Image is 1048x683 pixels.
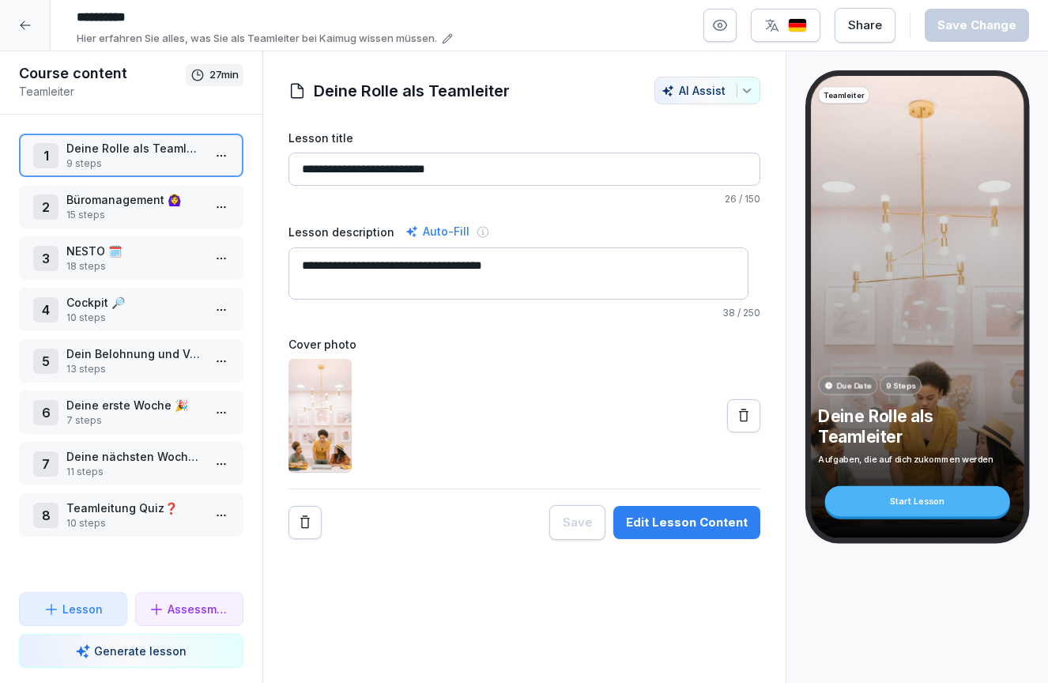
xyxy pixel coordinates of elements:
[722,307,735,319] span: 38
[19,339,243,383] div: 5Dein Belohnung und Vergünstigungen 🎉​13 steps
[62,601,103,617] p: Lesson
[848,17,882,34] div: Share
[937,17,1016,34] div: Save Change
[818,454,1016,466] p: Aufgaben, die auf dich zukommen werden
[77,31,437,47] p: Hier erfahren Sie alles, was Sie als Teamleiter bei Kaimug wissen müssen.
[549,505,605,540] button: Save
[66,448,202,465] p: Deine nächsten Wochen (2-6 Wochen)🚀
[788,18,807,33] img: de.svg
[288,359,352,473] img: cllewyit10000376ru6vev0q3.jpg
[835,8,895,43] button: Share
[19,64,186,83] h1: Course content
[19,236,243,280] div: 3NESTO 🗓️18 steps
[66,140,202,157] p: Deine Rolle als Teamleiter
[33,451,58,477] div: 7
[66,191,202,208] p: Büromanagement 🙆‍♀️
[33,400,58,425] div: 6
[66,413,202,428] p: 7 steps
[19,493,243,537] div: 8Teamleitung Quiz❓10 steps
[19,634,243,668] button: Generate lesson
[19,442,243,485] div: 7Deine nächsten Wochen (2-6 Wochen)🚀11 steps
[288,336,760,353] label: Cover photo
[66,294,202,311] p: Cockpit 🔎​
[19,185,243,228] div: 2Büromanagement 🙆‍♀️15 steps
[33,297,58,323] div: 4
[818,406,1016,447] p: Deine Rolle als Teamleiter
[66,259,202,274] p: 18 steps
[66,465,202,479] p: 11 steps
[66,516,202,530] p: 10 steps
[33,349,58,374] div: 5
[66,362,202,376] p: 13 steps
[66,157,202,171] p: 9 steps
[725,193,737,205] span: 26
[66,243,202,259] p: NESTO 🗓️
[135,592,243,626] button: Assessment
[288,192,760,206] p: / 150
[66,500,202,516] p: Teamleitung Quiz❓
[288,506,322,539] button: Remove
[288,130,760,146] label: Lesson title
[19,592,127,626] button: Lesson
[19,83,186,100] p: Teamleiter
[33,246,58,271] div: 3
[613,506,760,539] button: Edit Lesson Content
[19,288,243,331] div: 4Cockpit 🔎​10 steps
[288,224,394,240] label: Lesson description
[66,345,202,362] p: Dein Belohnung und Vergünstigungen 🎉​
[94,643,187,659] p: Generate lesson
[209,67,239,83] p: 27 min
[836,379,872,391] p: Due Date
[662,84,753,97] div: AI Assist
[33,503,58,528] div: 8
[288,306,760,320] p: / 250
[626,514,748,531] div: Edit Lesson Content
[66,208,202,222] p: 15 steps
[168,601,230,617] p: Assessment
[19,391,243,434] div: 6Deine erste Woche 🎉7 steps
[33,194,58,220] div: 2
[824,486,1009,516] div: Start Lesson
[314,79,510,103] h1: Deine Rolle als Teamleiter
[885,379,915,391] p: 9 Steps
[654,77,760,104] button: AI Assist
[925,9,1029,42] button: Save Change
[66,397,202,413] p: Deine erste Woche 🎉
[563,514,592,531] div: Save
[402,222,473,241] div: Auto-Fill
[823,89,864,100] p: Teamleiter
[66,311,202,325] p: 10 steps
[19,134,243,177] div: 1Deine Rolle als Teamleiter9 steps
[33,143,58,168] div: 1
